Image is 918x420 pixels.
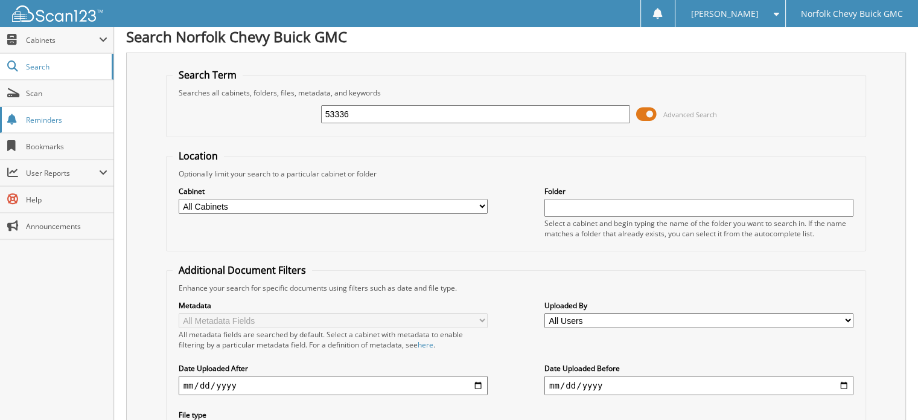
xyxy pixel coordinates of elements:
[12,5,103,22] img: scan123-logo-white.svg
[173,263,312,277] legend: Additional Document Filters
[26,35,99,45] span: Cabinets
[663,110,717,119] span: Advanced Search
[801,10,903,18] span: Norfolk Chevy Buick GMC
[173,88,860,98] div: Searches all cabinets, folders, files, metadata, and keywords
[179,186,488,196] label: Cabinet
[26,88,107,99] span: Scan
[26,168,99,178] span: User Reports
[544,218,853,239] div: Select a cabinet and begin typing the name of the folder you want to search in. If the name match...
[690,10,758,18] span: [PERSON_NAME]
[173,149,224,163] legend: Location
[544,300,853,311] label: Uploaded By
[26,195,107,205] span: Help
[179,376,488,395] input: start
[179,300,488,311] label: Metadata
[179,363,488,373] label: Date Uploaded After
[179,329,488,350] div: All metadata fields are searched by default. Select a cabinet with metadata to enable filtering b...
[26,62,106,72] span: Search
[126,27,906,47] h1: Search Norfolk Chevy Buick GMC
[26,115,107,125] span: Reminders
[173,283,860,293] div: Enhance your search for specific documents using filters such as date and file type.
[173,68,243,82] legend: Search Term
[26,221,107,231] span: Announcements
[544,363,853,373] label: Date Uploaded Before
[418,340,433,350] a: here
[26,141,107,152] span: Bookmarks
[858,362,918,420] iframe: Chat Widget
[173,169,860,179] div: Optionally limit your search to a particular cabinet or folder
[179,410,488,420] label: File type
[544,376,853,395] input: end
[544,186,853,196] label: Folder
